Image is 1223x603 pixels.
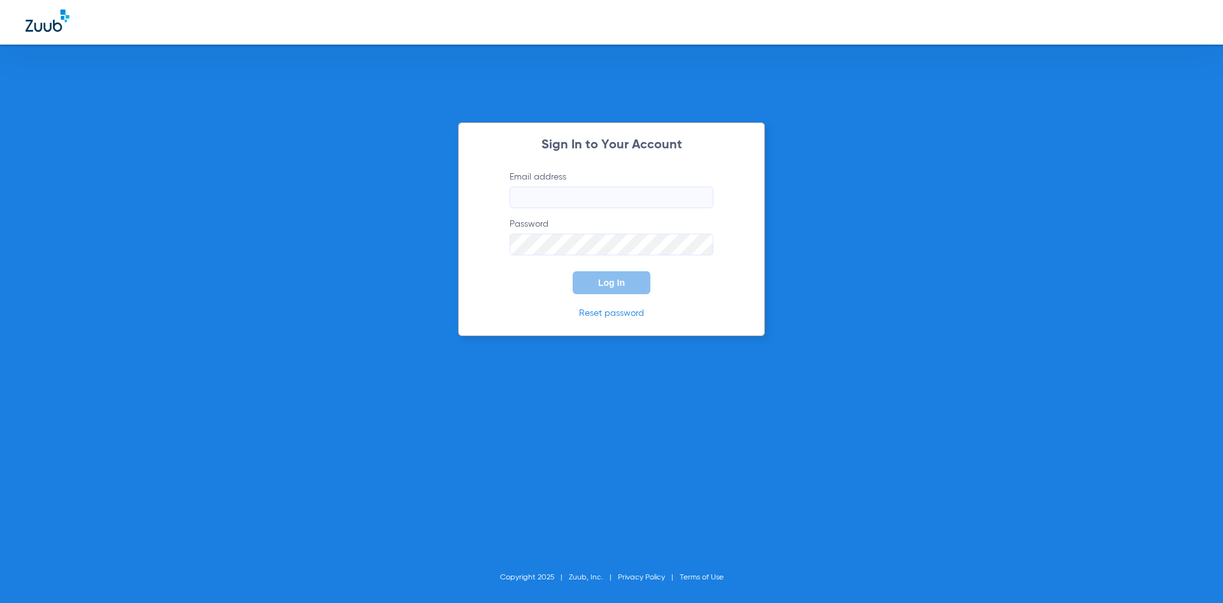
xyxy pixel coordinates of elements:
[490,139,733,152] h2: Sign In to Your Account
[618,574,665,581] a: Privacy Policy
[25,10,69,32] img: Zuub Logo
[510,171,713,208] label: Email address
[510,218,713,255] label: Password
[680,574,724,581] a: Terms of Use
[569,571,618,584] li: Zuub, Inc.
[598,278,625,288] span: Log In
[510,187,713,208] input: Email address
[573,271,650,294] button: Log In
[510,234,713,255] input: Password
[579,309,644,318] a: Reset password
[500,571,569,584] li: Copyright 2025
